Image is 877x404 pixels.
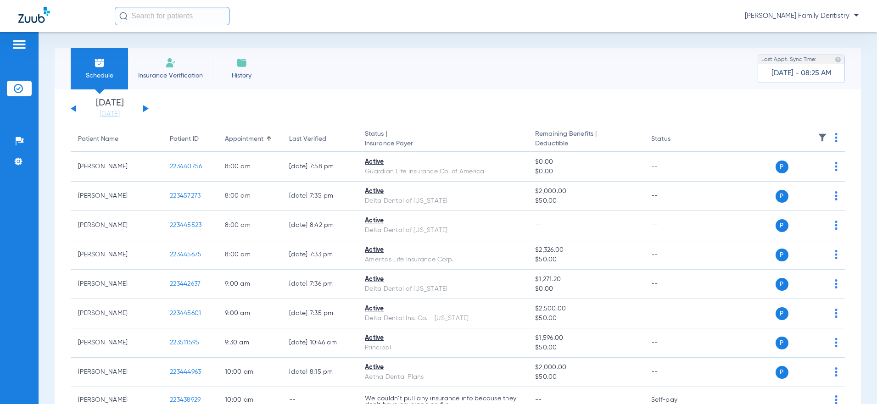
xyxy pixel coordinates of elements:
span: Insurance Payer [365,139,520,149]
img: group-dot-blue.svg [835,309,838,318]
span: P [776,219,788,232]
span: History [220,71,263,80]
div: Delta Dental of [US_STATE] [365,226,520,235]
span: $2,000.00 [535,363,637,372]
th: Status | [358,127,528,152]
span: 223445601 [170,310,201,316]
span: Deductible [535,139,637,149]
span: -- [535,397,542,403]
td: [PERSON_NAME] [71,358,162,387]
span: [DATE] - 08:25 AM [771,69,832,78]
img: last sync help info [835,56,841,63]
img: filter.svg [818,133,827,142]
div: Delta Dental of [US_STATE] [365,284,520,294]
span: 223445675 [170,251,201,258]
span: 223438929 [170,397,201,403]
span: P [776,366,788,379]
img: group-dot-blue.svg [835,133,838,142]
span: 223444963 [170,369,201,375]
td: [PERSON_NAME] [71,211,162,240]
li: [DATE] [82,99,137,119]
div: Patient ID [170,134,199,144]
td: [PERSON_NAME] [71,152,162,182]
td: -- [644,270,706,299]
td: 9:00 AM [218,299,282,328]
td: 10:00 AM [218,358,282,387]
span: P [776,190,788,203]
td: -- [644,240,706,270]
span: [PERSON_NAME] Family Dentistry [745,11,859,21]
span: 223445523 [170,222,201,228]
td: 8:00 AM [218,211,282,240]
div: Appointment [225,134,263,144]
div: Patient ID [170,134,210,144]
span: $2,000.00 [535,187,637,196]
div: Active [365,157,520,167]
td: 8:00 AM [218,182,282,211]
span: 223457273 [170,193,201,199]
div: Principal [365,343,520,353]
img: Manual Insurance Verification [165,57,176,68]
td: 9:00 AM [218,270,282,299]
span: $50.00 [535,255,637,265]
div: Appointment [225,134,274,144]
span: P [776,249,788,261]
img: History [236,57,247,68]
img: group-dot-blue.svg [835,221,838,230]
span: $2,326.00 [535,245,637,255]
div: Last Verified [289,134,350,144]
td: -- [644,299,706,328]
div: Delta Dental of [US_STATE] [365,196,520,206]
div: Aetna Dental Plans [365,372,520,382]
div: Guardian Life Insurance Co. of America [365,167,520,177]
th: Status [644,127,706,152]
span: 223511595 [170,339,199,346]
td: [DATE] 7:35 PM [282,299,358,328]
td: [PERSON_NAME] [71,299,162,328]
div: Patient Name [78,134,155,144]
span: Last Appt. Sync Time: [761,55,816,64]
td: [DATE] 8:42 PM [282,211,358,240]
input: Search for patients [115,7,229,25]
td: 8:00 AM [218,152,282,182]
td: [DATE] 10:46 AM [282,328,358,358]
td: [PERSON_NAME] [71,240,162,270]
span: $50.00 [535,372,637,382]
img: hamburger-icon [12,39,27,50]
div: Active [365,333,520,343]
span: Insurance Verification [135,71,206,80]
span: $0.00 [535,167,637,177]
img: group-dot-blue.svg [835,367,838,376]
span: 223440756 [170,163,202,170]
td: [DATE] 7:58 PM [282,152,358,182]
img: group-dot-blue.svg [835,250,838,259]
span: P [776,278,788,291]
td: [PERSON_NAME] [71,270,162,299]
img: group-dot-blue.svg [835,162,838,171]
td: [PERSON_NAME] [71,182,162,211]
span: $1,596.00 [535,333,637,343]
td: -- [644,328,706,358]
span: P [776,160,788,173]
span: P [776,337,788,349]
td: -- [644,211,706,240]
span: $50.00 [535,196,637,206]
img: Schedule [94,57,105,68]
span: $0.00 [535,284,637,294]
span: P [776,307,788,320]
div: Active [365,216,520,226]
td: [DATE] 7:35 PM [282,182,358,211]
span: Schedule [78,71,121,80]
div: Active [365,275,520,284]
img: group-dot-blue.svg [835,191,838,200]
div: Delta Dental Ins. Co. - [US_STATE] [365,314,520,323]
span: $50.00 [535,343,637,353]
td: [DATE] 8:15 PM [282,358,358,387]
td: [PERSON_NAME] [71,328,162,358]
th: Remaining Benefits | [528,127,644,152]
td: -- [644,358,706,387]
td: -- [644,182,706,211]
td: -- [644,152,706,182]
img: group-dot-blue.svg [835,279,838,288]
span: 223442637 [170,281,201,287]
